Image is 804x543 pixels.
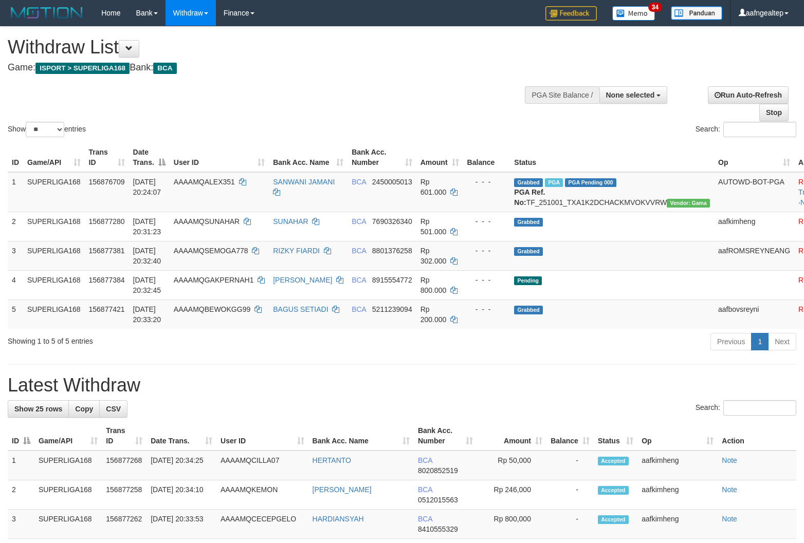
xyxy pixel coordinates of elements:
[352,217,366,226] span: BCA
[8,5,86,21] img: MOTION_logo.png
[8,421,34,451] th: ID: activate to sort column descending
[696,122,796,137] label: Search:
[313,485,372,494] a: [PERSON_NAME]
[8,299,23,329] td: 5
[8,241,23,270] td: 3
[23,270,85,299] td: SUPERLIGA168
[8,172,23,212] td: 1
[514,178,543,187] span: Grabbed
[8,510,34,539] td: 3
[8,451,34,480] td: 1
[418,466,458,475] span: Copy 8020852519 to clipboard
[467,177,506,187] div: - - -
[421,178,447,196] span: Rp 601.000
[546,421,594,451] th: Balance: activate to sort column ascending
[671,6,722,20] img: panduan.png
[467,246,506,256] div: - - -
[418,525,458,533] span: Copy 8410555329 to clipboard
[273,276,332,284] a: [PERSON_NAME]
[348,143,416,172] th: Bank Acc. Number: activate to sort column ascending
[768,333,796,350] a: Next
[106,405,121,413] span: CSV
[637,480,718,510] td: aafkimheng
[147,451,216,480] td: [DATE] 20:34:25
[8,122,86,137] label: Show entries
[514,247,543,256] span: Grabbed
[477,480,546,510] td: Rp 246,000
[174,217,240,226] span: AAAAMQSUNAHAR
[421,305,447,324] span: Rp 200.000
[637,451,718,480] td: aafkimheng
[714,212,794,241] td: aafkimheng
[352,178,366,186] span: BCA
[34,421,102,451] th: Game/API: activate to sort column ascending
[216,421,308,451] th: User ID: activate to sort column ascending
[510,143,714,172] th: Status
[174,178,235,186] span: AAAAMQALEX351
[216,510,308,539] td: AAAAMQCECEPGELO
[14,405,62,413] span: Show 25 rows
[372,247,412,255] span: Copy 8801376258 to clipboard
[89,276,125,284] span: 156877384
[718,421,796,451] th: Action
[8,63,526,73] h4: Game: Bank:
[714,172,794,212] td: AUTOWD-BOT-PGA
[714,143,794,172] th: Op: activate to sort column ascending
[546,480,594,510] td: -
[598,457,629,465] span: Accepted
[8,270,23,299] td: 4
[467,275,506,285] div: - - -
[421,276,447,294] span: Rp 800.000
[102,451,147,480] td: 156877268
[313,456,351,464] a: HERTANTO
[313,515,364,523] a: HARDIANSYAH
[133,276,161,294] span: [DATE] 20:32:45
[477,421,546,451] th: Amount: activate to sort column ascending
[102,480,147,510] td: 156877258
[8,480,34,510] td: 2
[418,456,432,464] span: BCA
[174,276,254,284] span: AAAAMQGAKPERNAH1
[89,178,125,186] span: 156876709
[273,217,308,226] a: SUNAHAR
[372,178,412,186] span: Copy 2450005013 to clipboard
[352,276,366,284] span: BCA
[514,188,545,207] b: PGA Ref. No:
[133,305,161,324] span: [DATE] 20:33:20
[133,247,161,265] span: [DATE] 20:32:40
[26,122,64,137] select: Showentries
[174,305,250,313] span: AAAAMQBEWOKGG99
[723,122,796,137] input: Search:
[23,172,85,212] td: SUPERLIGA168
[34,510,102,539] td: SUPERLIGA168
[648,3,662,12] span: 34
[34,480,102,510] td: SUPERLIGA168
[308,421,414,451] th: Bank Acc. Name: activate to sort column ascending
[751,333,769,350] a: 1
[418,496,458,504] span: Copy 0512015563 to clipboard
[34,451,102,480] td: SUPERLIGA168
[8,332,327,346] div: Showing 1 to 5 of 5 entries
[722,515,737,523] a: Note
[722,485,737,494] a: Note
[68,400,100,418] a: Copy
[153,63,176,74] span: BCA
[418,485,432,494] span: BCA
[710,333,752,350] a: Previous
[273,178,335,186] a: SANWANI JAMANI
[545,6,597,21] img: Feedback.jpg
[696,400,796,416] label: Search:
[598,486,629,495] span: Accepted
[352,305,366,313] span: BCA
[546,451,594,480] td: -
[372,217,412,226] span: Copy 7690326340 to clipboard
[35,63,130,74] span: ISPORT > SUPERLIGA168
[99,400,127,418] a: CSV
[467,216,506,227] div: - - -
[418,515,432,523] span: BCA
[170,143,269,172] th: User ID: activate to sort column ascending
[89,247,125,255] span: 156877381
[606,91,655,99] span: None selected
[612,6,655,21] img: Button%20Memo.svg
[147,480,216,510] td: [DATE] 20:34:10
